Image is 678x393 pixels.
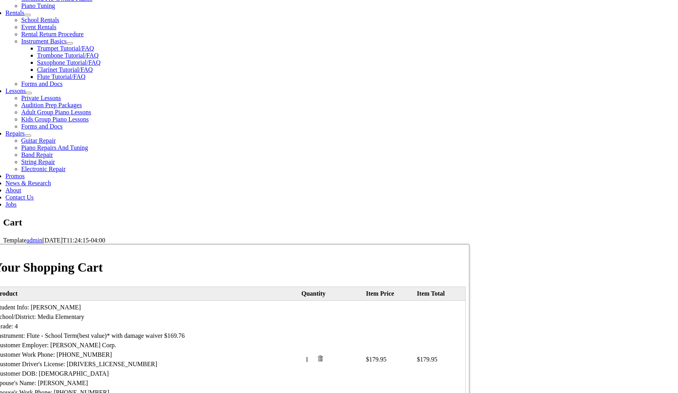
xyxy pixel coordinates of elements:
a: Kids Group Piano Lessons [21,116,89,123]
a: School Rentals [21,17,59,23]
a: Private Lessons [21,95,61,101]
a: Rental Return Procedure [21,31,84,37]
a: About [6,187,21,194]
a: Adult Group Piano Lessons [21,109,91,115]
a: Trombone Tutorial/FAQ [37,52,99,59]
th: Item Total [415,287,466,301]
img: Remove Item [317,355,323,361]
span: [DATE]T11:24:15-04:00 [42,237,105,244]
a: String Repair [21,158,55,165]
button: Open submenu of Instrument Basics [67,42,73,45]
a: Piano Repairs And Tuning [21,144,88,151]
a: Repairs [6,130,25,137]
th: Quantity [300,287,364,301]
a: Lessons [6,88,26,94]
a: admin [26,237,42,244]
span: Template [3,237,26,244]
a: Jobs [6,201,17,208]
button: Open submenu of Rentals [24,14,31,16]
a: Piano Tuning [21,2,55,9]
a: Rentals [6,9,24,16]
a: Remove item from cart [317,356,323,363]
a: Flute Tutorial/FAQ [37,73,86,80]
a: Forms and Docs [21,123,63,130]
span: 1 [302,355,315,364]
a: Promos [6,173,25,179]
button: Open submenu of Lessons [26,92,32,94]
a: Saxophone Tutorial/FAQ [37,59,101,66]
a: Trumpet Tutorial/FAQ [37,45,94,52]
a: Band Repair [21,151,53,158]
a: Contact Us [6,194,34,201]
a: Event Rentals [21,24,56,30]
a: Instrument Basics [21,38,67,45]
button: Open submenu of Repairs [25,134,31,137]
a: Audition Prep Packages [21,102,82,108]
a: Clarinet Tutorial/FAQ [37,66,93,73]
th: Item Price [364,287,415,301]
a: News & Research [6,180,51,186]
a: Electronic Repair [21,166,66,172]
a: Guitar Repair [21,137,56,144]
a: Forms and Docs [21,80,63,87]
